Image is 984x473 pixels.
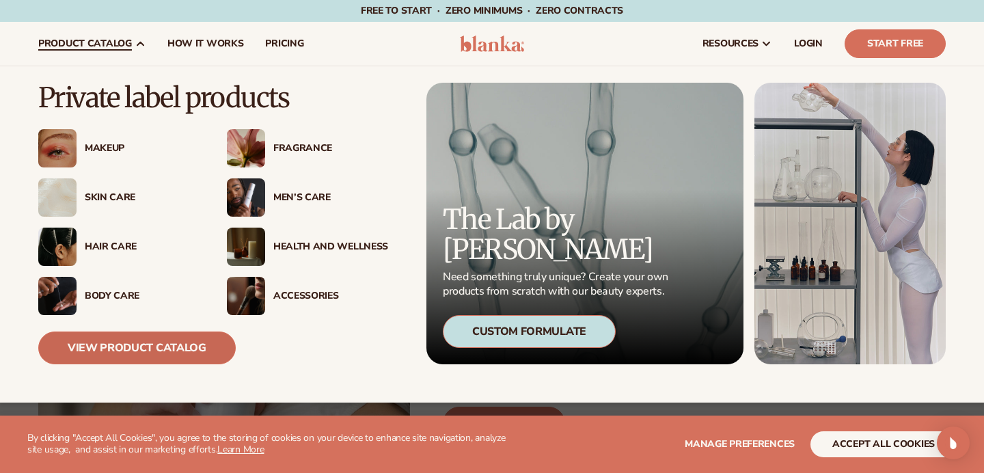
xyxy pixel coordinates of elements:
[361,4,623,17] span: Free to start · ZERO minimums · ZERO contracts
[426,83,743,364] a: Microscopic product formula. The Lab by [PERSON_NAME] Need something truly unique? Create your ow...
[27,433,514,456] p: By clicking "Accept All Cookies", you agree to the storing of cookies on your device to enhance s...
[38,178,77,217] img: Cream moisturizer swatch.
[692,22,783,66] a: resources
[254,22,314,66] a: pricing
[227,228,388,266] a: Candles and incense on table. Health And Wellness
[227,178,265,217] img: Male holding moisturizer bottle.
[754,83,946,364] img: Female in lab with equipment.
[273,241,388,253] div: Health And Wellness
[460,36,525,52] img: logo
[227,129,388,167] a: Pink blooming flower. Fragrance
[227,277,265,315] img: Female with makeup brush.
[85,192,200,204] div: Skin Care
[265,38,303,49] span: pricing
[273,143,388,154] div: Fragrance
[845,29,946,58] a: Start Free
[85,241,200,253] div: Hair Care
[702,38,758,49] span: resources
[810,431,957,457] button: accept all cookies
[937,427,970,459] div: Open Intercom Messenger
[217,443,264,456] a: Learn More
[38,228,200,266] a: Female hair pulled back with clips. Hair Care
[443,270,672,299] p: Need something truly unique? Create your own products from scratch with our beauty experts.
[38,228,77,266] img: Female hair pulled back with clips.
[167,38,244,49] span: How It Works
[38,277,77,315] img: Male hand applying moisturizer.
[227,228,265,266] img: Candles and incense on table.
[227,129,265,167] img: Pink blooming flower.
[443,204,672,265] p: The Lab by [PERSON_NAME]
[38,129,200,167] a: Female with glitter eye makeup. Makeup
[227,277,388,315] a: Female with makeup brush. Accessories
[85,143,200,154] div: Makeup
[685,437,795,450] span: Manage preferences
[156,22,255,66] a: How It Works
[38,332,236,364] a: View Product Catalog
[27,22,156,66] a: product catalog
[273,290,388,302] div: Accessories
[85,290,200,302] div: Body Care
[794,38,823,49] span: LOGIN
[38,83,388,113] p: Private label products
[443,315,616,348] div: Custom Formulate
[38,277,200,315] a: Male hand applying moisturizer. Body Care
[38,38,132,49] span: product catalog
[273,192,388,204] div: Men’s Care
[38,178,200,217] a: Cream moisturizer swatch. Skin Care
[685,431,795,457] button: Manage preferences
[38,129,77,167] img: Female with glitter eye makeup.
[227,178,388,217] a: Male holding moisturizer bottle. Men’s Care
[783,22,834,66] a: LOGIN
